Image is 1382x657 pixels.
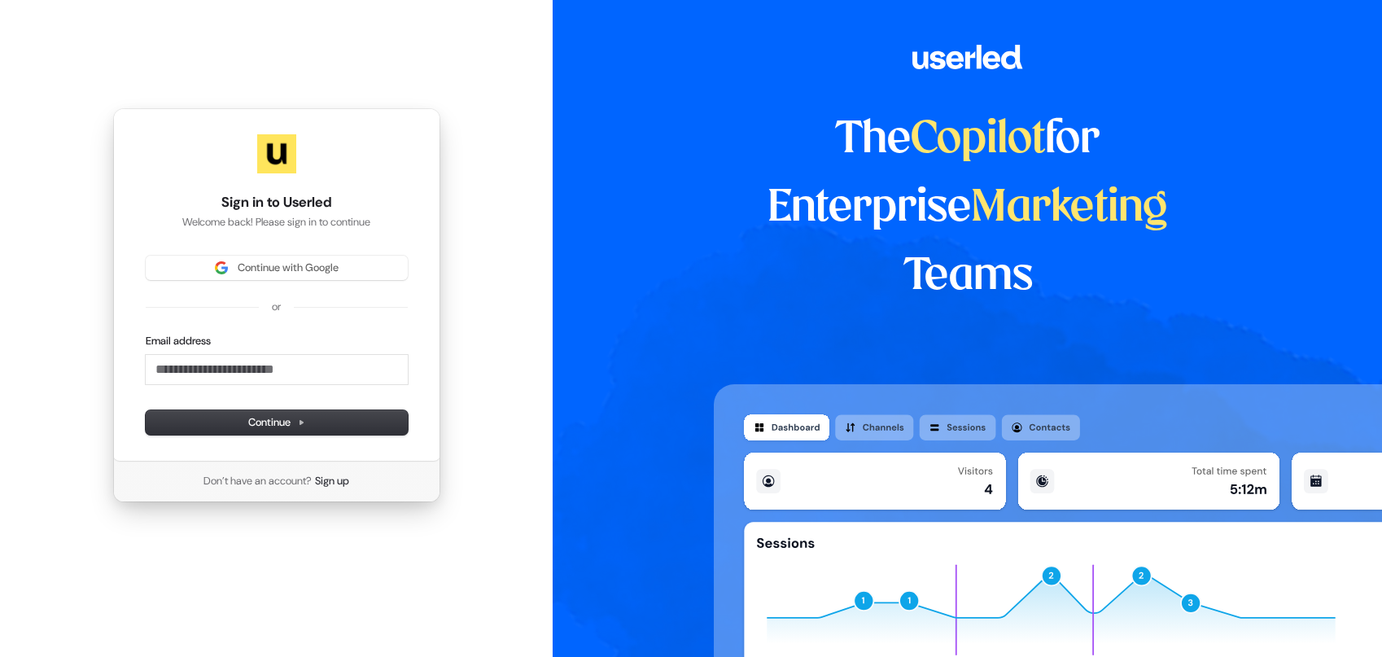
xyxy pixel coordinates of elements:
[248,415,305,430] span: Continue
[714,106,1222,311] h1: The for Enterprise Teams
[971,187,1168,230] span: Marketing
[146,334,211,348] label: Email address
[215,261,228,274] img: Sign in with Google
[272,300,281,314] p: or
[146,410,408,435] button: Continue
[911,119,1045,161] span: Copilot
[238,261,339,275] span: Continue with Google
[315,474,349,488] a: Sign up
[146,193,408,212] h1: Sign in to Userled
[257,134,296,173] img: Userled
[146,256,408,280] button: Sign in with GoogleContinue with Google
[146,215,408,230] p: Welcome back! Please sign in to continue
[203,474,312,488] span: Don’t have an account?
